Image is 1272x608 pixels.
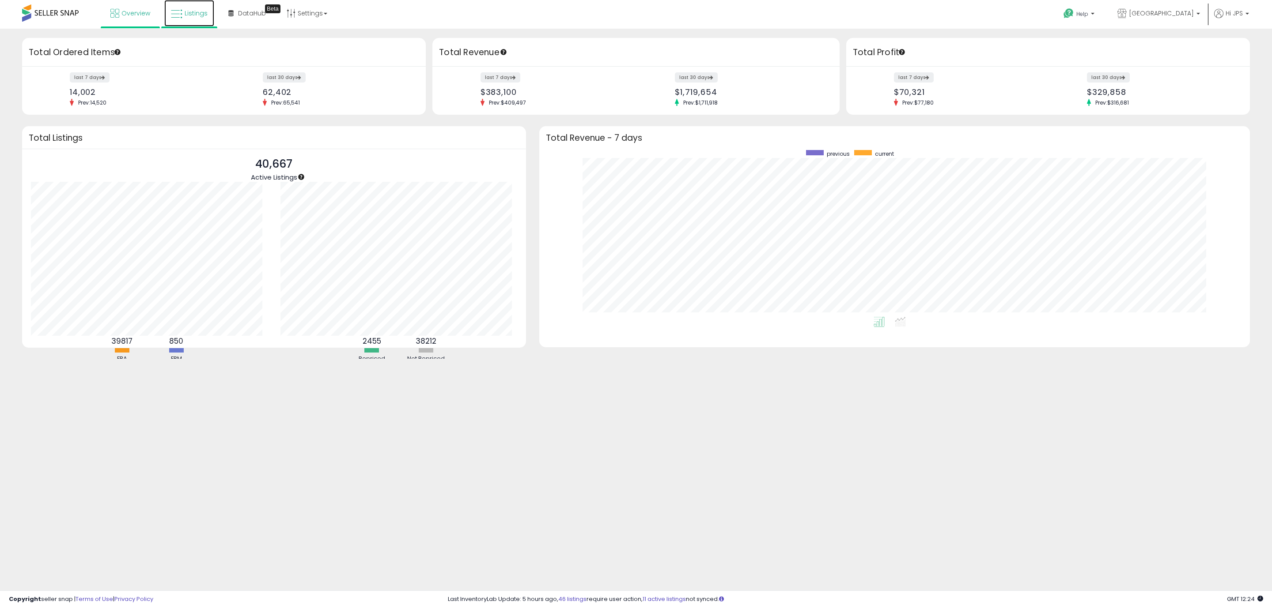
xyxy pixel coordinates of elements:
h3: Total Ordered Items [29,46,419,59]
i: Get Help [1063,8,1074,19]
h3: Total Profit [853,46,1243,59]
span: Prev: 65,541 [267,99,304,106]
div: Tooltip anchor [500,48,507,56]
span: previous [827,150,850,158]
div: Tooltip anchor [898,48,906,56]
div: $383,100 [481,87,629,97]
div: $329,858 [1087,87,1234,97]
div: Repriced [345,355,398,363]
span: Prev: 14,520 [74,99,111,106]
b: 850 [169,336,183,346]
label: last 7 days [481,72,520,83]
p: 40,667 [251,156,297,173]
div: FBA [95,355,148,363]
span: Prev: $1,711,918 [679,99,722,106]
span: Active Listings [251,173,297,182]
label: last 30 days [675,72,718,83]
span: current [875,150,894,158]
a: Hi JPS [1214,9,1249,29]
div: Not Repriced [400,355,453,363]
label: last 30 days [1087,72,1130,83]
span: Prev: $77,180 [898,99,938,106]
div: FBM [150,355,203,363]
h3: Total Revenue [439,46,833,59]
label: last 7 days [70,72,110,83]
b: 39817 [111,336,132,346]
label: last 7 days [894,72,934,83]
div: 14,002 [70,87,217,97]
h3: Total Revenue - 7 days [546,135,1243,141]
span: Prev: $409,497 [485,99,530,106]
h3: Total Listings [29,135,519,141]
span: Prev: $316,681 [1091,99,1133,106]
span: Overview [121,9,150,18]
div: $1,719,654 [675,87,824,97]
b: 2455 [363,336,381,346]
div: Tooltip anchor [265,4,280,13]
div: $70,321 [894,87,1041,97]
span: [GEOGRAPHIC_DATA] [1129,9,1194,18]
div: 62,402 [263,87,410,97]
div: Tooltip anchor [297,173,305,181]
label: last 30 days [263,72,306,83]
a: Help [1056,1,1103,29]
div: Tooltip anchor [114,48,121,56]
span: Listings [185,9,208,18]
span: DataHub [238,9,266,18]
span: Hi JPS [1226,9,1243,18]
span: Help [1076,10,1088,18]
b: 38212 [416,336,436,346]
